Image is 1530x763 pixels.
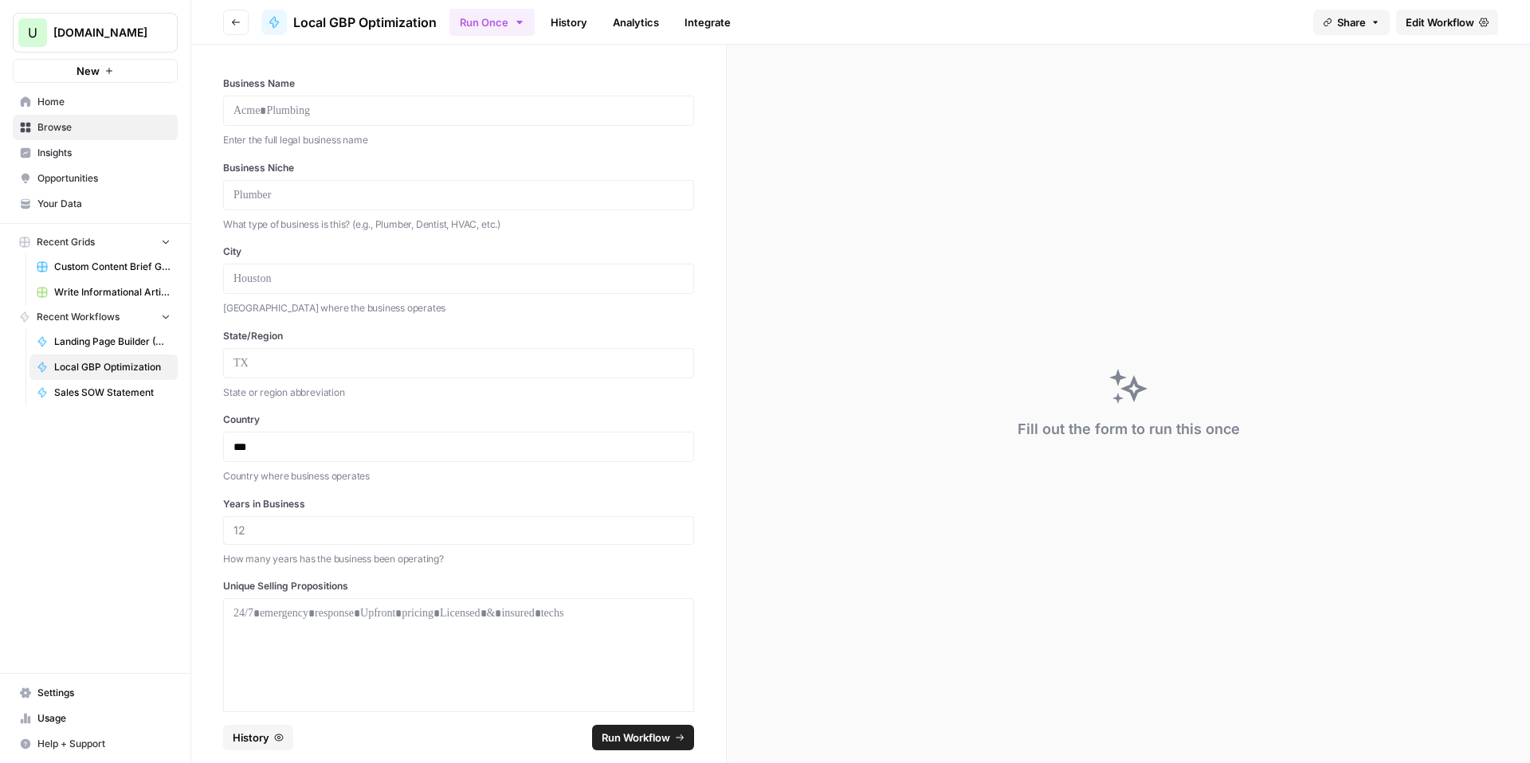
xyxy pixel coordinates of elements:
[13,166,178,191] a: Opportunities
[1406,14,1474,30] span: Edit Workflow
[602,730,670,745] span: Run Workflow
[675,10,740,35] a: Integrate
[29,280,178,305] a: Write Informational Article
[223,76,694,91] label: Business Name
[37,120,171,135] span: Browse
[37,737,171,751] span: Help + Support
[13,13,178,53] button: Workspace: Upgrow.io
[29,254,178,280] a: Custom Content Brief Grid
[223,245,694,259] label: City
[13,140,178,166] a: Insights
[223,329,694,343] label: State/Region
[13,680,178,706] a: Settings
[13,230,178,254] button: Recent Grids
[13,89,178,115] a: Home
[37,711,171,726] span: Usage
[13,706,178,731] a: Usage
[223,385,694,401] p: State or region abbreviation
[223,551,694,567] p: How many years has the business been operating?
[223,497,694,511] label: Years in Business
[541,10,597,35] a: History
[223,468,694,484] p: Country where business operates
[13,191,178,217] a: Your Data
[29,380,178,405] a: Sales SOW Statement
[54,360,171,374] span: Local GBP Optimization
[592,725,694,750] button: Run Workflow
[293,13,437,32] span: Local GBP Optimization
[29,329,178,354] a: Landing Page Builder (Ultimate)
[223,161,694,175] label: Business Niche
[76,63,100,79] span: New
[449,9,535,36] button: Run Once
[223,300,694,316] p: [GEOGRAPHIC_DATA] where the business operates
[1313,10,1390,35] button: Share
[233,730,269,745] span: History
[37,310,120,324] span: Recent Workflows
[233,523,684,538] input: 12
[223,725,293,750] button: History
[13,731,178,757] button: Help + Support
[54,285,171,299] span: Write Informational Article
[261,10,437,35] a: Local GBP Optimization
[54,385,171,400] span: Sales SOW Statement
[223,217,694,233] p: What type of business is this? (e.g., Plumber, Dentist, HVAC, etc.)
[37,146,171,160] span: Insights
[54,260,171,274] span: Custom Content Brief Grid
[53,25,150,41] span: [DOMAIN_NAME]
[37,197,171,211] span: Your Data
[37,235,95,249] span: Recent Grids
[37,95,171,109] span: Home
[1018,418,1240,440] div: Fill out the form to run this once
[223,413,694,427] label: Country
[54,335,171,349] span: Landing Page Builder (Ultimate)
[223,579,694,593] label: Unique Selling Propositions
[28,23,37,42] span: U
[13,305,178,329] button: Recent Workflows
[13,59,178,83] button: New
[37,686,171,700] span: Settings
[37,171,171,186] span: Opportunities
[603,10,669,35] a: Analytics
[223,132,694,148] p: Enter the full legal business name
[1337,14,1366,30] span: Share
[1396,10,1498,35] a: Edit Workflow
[29,354,178,380] a: Local GBP Optimization
[13,115,178,140] a: Browse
